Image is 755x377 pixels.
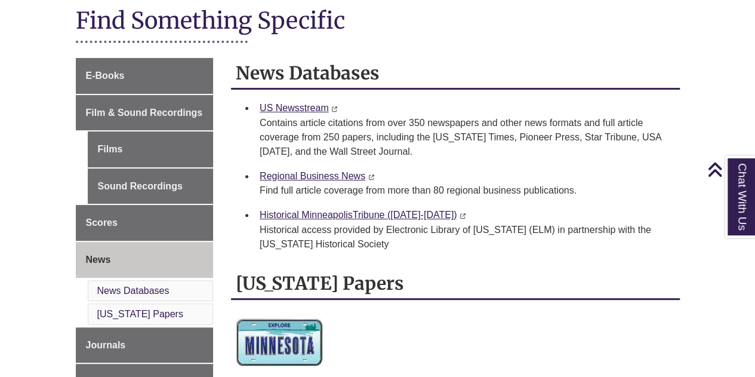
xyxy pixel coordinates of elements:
i: This link opens in a new window [460,213,466,219]
div: Find full article coverage from more than 80 regional business publications. [260,183,670,198]
a: Films [88,131,214,167]
a: Back to Top [707,161,752,177]
a: Regional Business News [260,171,365,181]
span: Film & Sound Recordings [86,108,203,118]
a: News [76,242,214,278]
a: E-Books [76,58,214,94]
span: News [86,255,111,265]
a: Scores [76,205,214,241]
i: This link opens in a new window [368,174,374,180]
h2: [US_STATE] Papers [231,268,680,300]
span: Scores [86,217,118,228]
div: Contains article citations from over 350 newspapers and other news formats and full article cover... [260,116,670,159]
span: E-Books [86,71,125,81]
span: Journals [86,340,126,350]
a: Historical MinneapolisTribune ([DATE]-[DATE]) [260,210,457,220]
a: Sound Recordings [88,168,214,204]
i: This link opens in a new window [331,106,338,112]
h1: Find Something Specific [76,6,680,38]
a: Film & Sound Recordings [76,95,214,131]
a: News Databases [97,286,170,296]
a: [US_STATE] Papers [97,309,183,319]
div: Historical access provided by Electronic Library of [US_STATE] (ELM) in partnership with the [US_... [260,223,670,252]
img: Minnesota News [236,318,323,367]
a: Journals [76,327,214,363]
a: US Newsstream [260,103,329,113]
h2: News Databases [231,58,680,90]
